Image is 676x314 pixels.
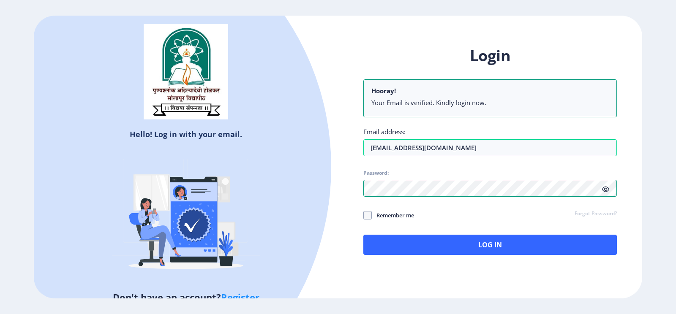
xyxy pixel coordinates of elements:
[371,98,609,107] li: Your Email is verified. Kindly login now.
[363,127,406,136] label: Email address:
[372,210,414,220] span: Remember me
[363,170,389,176] label: Password:
[144,24,228,119] img: sulogo.png
[371,87,396,95] b: Hooray!
[575,210,617,218] a: Forgot Password?
[363,46,617,66] h1: Login
[40,290,332,304] h5: Don't have an account?
[363,235,617,255] button: Log In
[221,291,259,303] a: Register
[363,139,617,156] input: Email address
[112,143,260,290] img: Verified-rafiki.svg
